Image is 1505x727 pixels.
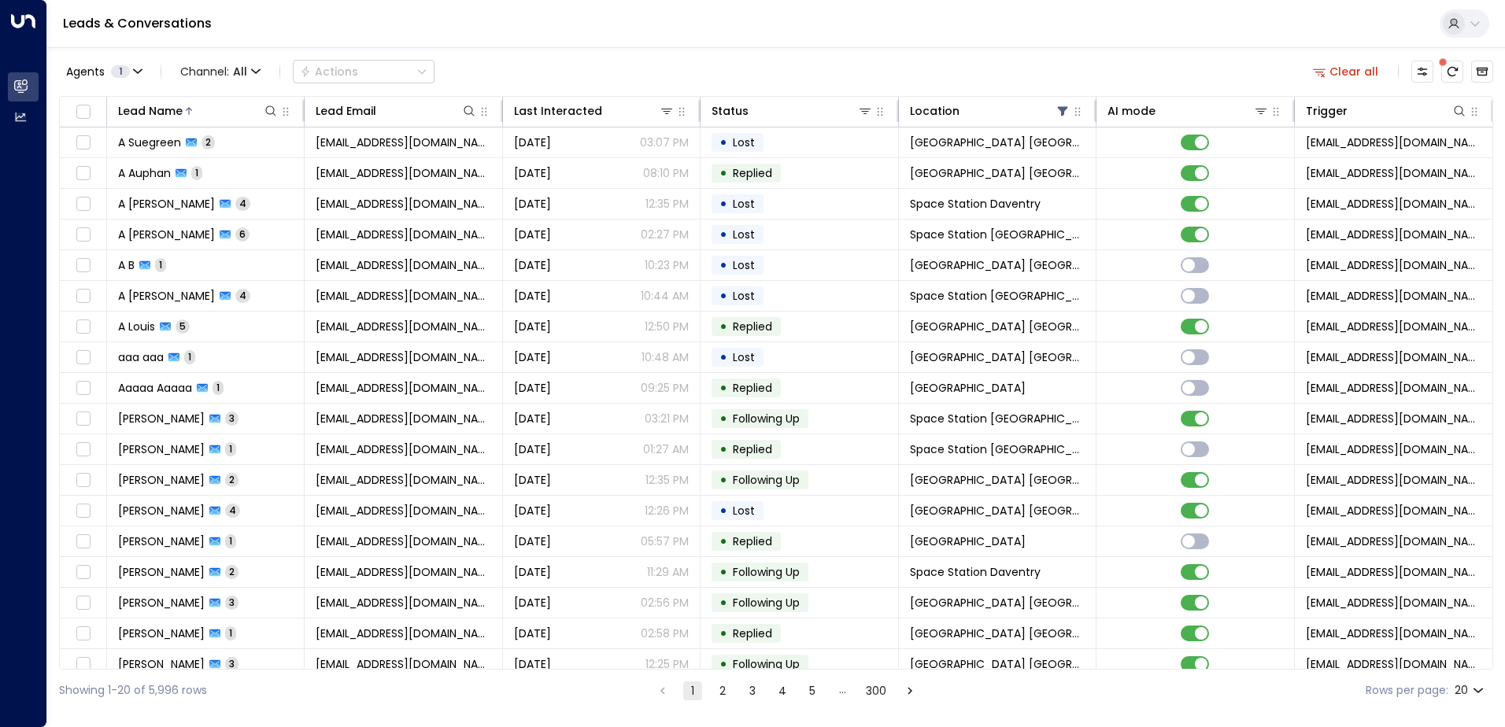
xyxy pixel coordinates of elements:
[910,196,1041,212] span: Space Station Daventry
[1441,61,1463,83] span: There are new threads available. Refresh the grid to view the latest updates.
[202,135,215,149] span: 2
[514,135,551,150] span: Jul 24, 2025
[910,626,1085,641] span: Space Station Kilburn
[73,409,93,429] span: Toggle select row
[514,564,551,580] span: Sep 03, 2025
[118,503,205,518] span: Aaron S
[118,101,279,120] div: Lead Name
[316,564,490,580] span: aaronhart2406@gmail.com
[118,135,181,150] span: A Suegreen
[1471,61,1493,83] button: Archived Leads
[316,503,490,518] span: aarons9999@outlook.com
[719,129,727,156] div: •
[641,595,689,611] p: 02:56 PM
[910,349,1085,365] span: Space Station Kilburn
[118,595,205,611] span: Aaron Araya
[641,288,689,304] p: 10:44 AM
[1306,656,1481,672] span: leads@space-station.co.uk
[316,101,376,120] div: Lead Email
[910,411,1085,426] span: Space Station Garretts Green
[1306,101,1348,120] div: Trigger
[73,532,93,552] span: Toggle select row
[910,472,1085,488] span: Space Station Kilburn
[1306,441,1481,457] span: leads@space-station.co.uk
[73,440,93,459] span: Toggle select row
[73,194,93,214] span: Toggle select row
[647,564,689,580] p: 11:29 AM
[641,626,689,641] p: 02:58 PM
[719,282,727,309] div: •
[642,349,689,365] p: 10:48 AM
[733,441,772,457] span: Replied
[155,258,166,271] span: 1
[645,472,689,488] p: 12:35 PM
[316,288,490,304] span: aphumphreys@hotmail.co.uk
[910,564,1041,580] span: Space Station Daventry
[73,563,93,582] span: Toggle select row
[514,349,551,365] span: Aug 24, 2025
[514,380,551,396] span: Feb 18, 2025
[300,65,358,79] div: Actions
[733,656,800,672] span: Following Up
[733,165,772,181] span: Replied
[514,101,602,120] div: Last Interacted
[719,221,727,248] div: •
[73,164,93,183] span: Toggle select row
[719,497,727,524] div: •
[733,411,800,426] span: Following Up
[316,257,490,273] span: bojivo7021@fuasha.com
[118,441,205,457] span: Aalia Ryaz
[225,442,236,456] span: 1
[719,589,727,616] div: •
[733,288,755,304] span: Lost
[73,317,93,337] span: Toggle select row
[910,101,1071,120] div: Location
[1306,101,1467,120] div: Trigger
[316,411,490,426] span: aaliaryaz78@gmail.com
[316,227,490,242] span: ariadne1348@gmail.com
[111,65,130,78] span: 1
[733,626,772,641] span: Replied
[316,135,490,150] span: angelasuegreen@hotmail.com
[73,624,93,644] span: Toggle select row
[910,533,1026,549] span: Space Station Stirchley
[225,657,239,670] span: 3
[1307,61,1385,83] button: Clear all
[1306,135,1481,150] span: leads@space-station.co.uk
[645,411,689,426] p: 03:21 PM
[910,288,1085,304] span: Space Station Banbury
[233,65,247,78] span: All
[118,101,183,120] div: Lead Name
[645,257,689,273] p: 10:23 PM
[645,503,689,518] p: 12:26 PM
[118,472,205,488] span: Aarie Verwey
[316,595,490,611] span: ztresells48@gmail.com
[1306,349,1481,365] span: leads@space-station.co.uk
[719,313,727,340] div: •
[316,101,476,120] div: Lead Email
[1306,319,1481,334] span: leads@space-station.co.uk
[225,626,236,640] span: 1
[191,166,202,179] span: 1
[316,196,490,212] span: terrepin4@gmail.com
[910,101,960,120] div: Location
[773,681,792,700] button: Go to page 4
[910,319,1085,334] span: Space Station Uxbridge
[73,133,93,153] span: Toggle select row
[1107,101,1156,120] div: AI mode
[118,411,205,426] span: Aalia Ryaz
[514,165,551,181] span: Yesterday
[1306,564,1481,580] span: leads@space-station.co.uk
[910,135,1085,150] span: Space Station Shrewsbury
[719,651,727,677] div: •
[316,472,490,488] span: aarieverwey@yahoo.co.nz
[910,503,1085,518] span: Space Station Shrewsbury
[1306,288,1481,304] span: leads@space-station.co.uk
[1306,196,1481,212] span: leads@space-station.co.uk
[803,681,822,700] button: Go to page 5
[73,256,93,275] span: Toggle select row
[733,533,772,549] span: Replied
[1306,533,1481,549] span: leads@space-station.co.uk
[733,595,800,611] span: Following Up
[645,656,689,672] p: 12:25 PM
